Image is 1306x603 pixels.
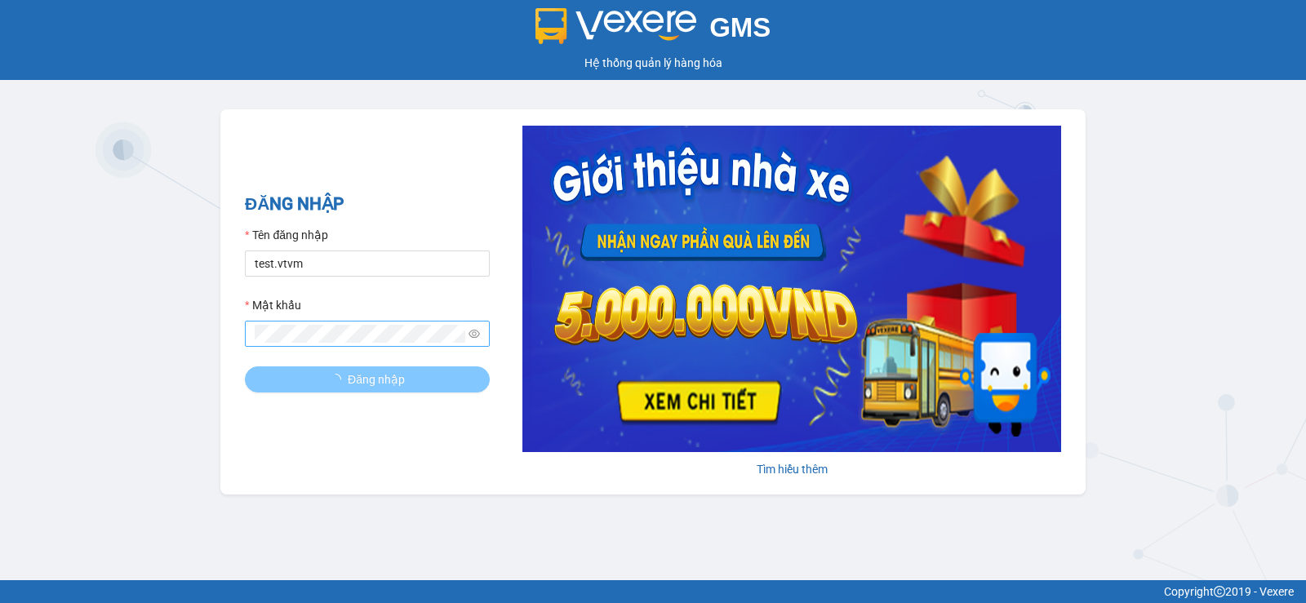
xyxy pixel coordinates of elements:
a: GMS [535,24,771,38]
div: Tìm hiểu thêm [522,460,1061,478]
span: eye [469,328,480,339]
span: GMS [709,12,771,42]
label: Mật khẩu [245,296,301,314]
img: banner-0 [522,126,1061,452]
input: Tên đăng nhập [245,251,490,277]
span: copyright [1214,586,1225,597]
h2: ĐĂNG NHẬP [245,191,490,218]
button: Đăng nhập [245,366,490,392]
span: Đăng nhập [348,370,405,388]
img: logo 2 [535,8,697,44]
div: Hệ thống quản lý hàng hóa [4,54,1302,72]
span: loading [330,374,348,385]
label: Tên đăng nhập [245,226,328,244]
div: Copyright 2019 - Vexere [12,583,1294,601]
input: Mật khẩu [255,325,465,343]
